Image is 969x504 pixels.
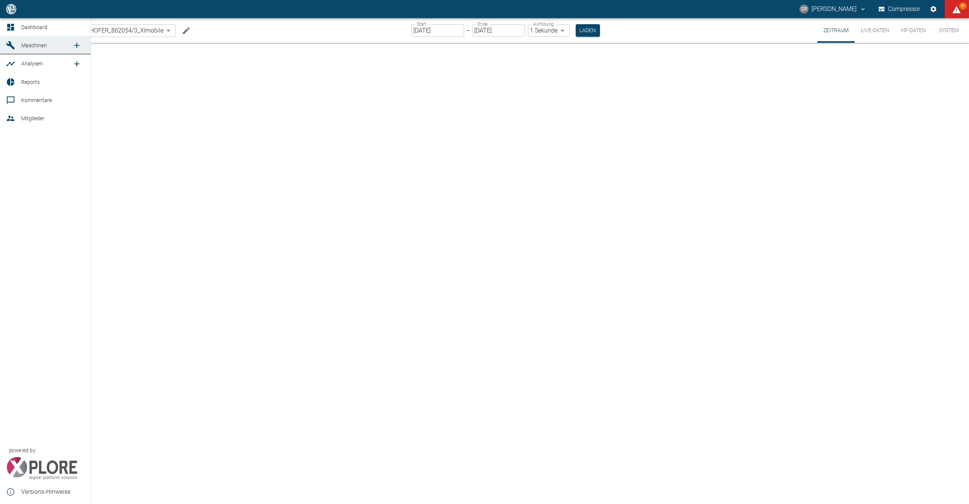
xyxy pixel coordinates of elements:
[855,18,895,43] button: Live-Daten
[895,18,932,43] button: HF-Daten
[798,2,868,16] button: christoph.palm@neuman-esser.com
[472,24,525,37] input: DD.MM.YYYY
[799,5,809,14] div: CP
[21,60,43,67] span: Analysen
[21,115,44,121] span: Mitglieder
[21,97,52,103] span: Kommentare
[5,4,17,14] img: logo
[932,18,966,43] button: System
[21,24,47,30] span: Dashboard
[28,26,164,35] a: DLR-Hardthausen_HOFER_862054/3_XImobile
[179,23,194,38] button: Machine bearbeiten
[528,24,570,37] div: 1 Sekunde
[877,2,922,16] button: Compressor
[69,56,84,71] a: new /analyses/list/0
[21,79,40,85] span: Reports
[40,26,164,35] span: DLR-Hardthausen_HOFER_862054/3_XImobile
[69,38,84,53] a: new /machines
[21,487,84,496] span: Versions-Hinweise
[417,21,426,27] label: Start
[21,42,47,48] span: Maschinen
[817,18,855,43] button: Zeitraum
[533,21,554,27] label: Auflösung
[6,457,78,480] img: Xplore Logo
[927,2,940,16] button: Einstellungen
[576,24,600,37] button: Laden
[411,24,464,37] input: DD.MM.YYYY
[466,26,470,35] p: –
[478,21,488,27] label: Ende
[959,2,967,10] span: 91
[9,447,35,454] span: powered by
